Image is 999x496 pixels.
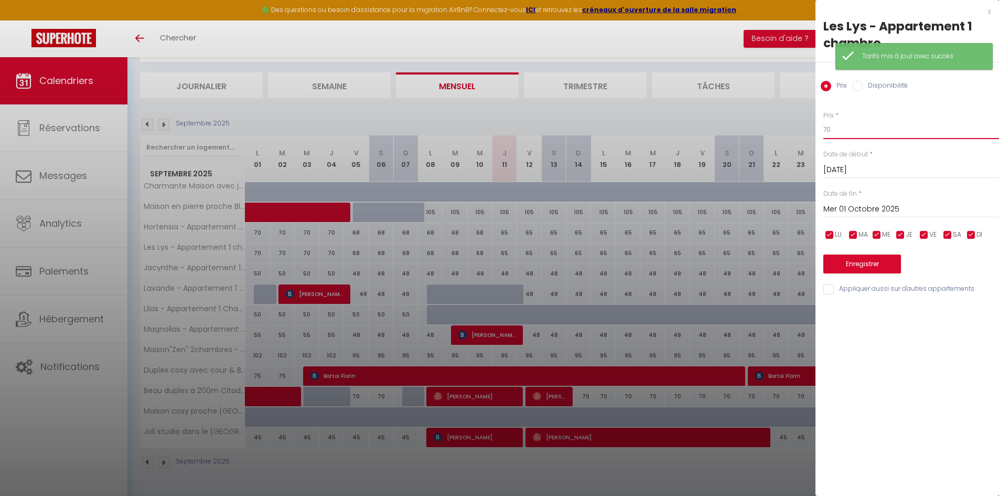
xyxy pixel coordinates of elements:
[831,81,847,92] label: Prix
[906,230,912,240] span: JE
[823,255,901,273] button: Enregistrer
[823,189,857,199] label: Date de fin
[863,81,908,92] label: Disponibilité
[823,150,868,160] label: Date de début
[954,449,991,488] iframe: Chat
[823,18,991,51] div: Les Lys - Appartement 1 chambre
[953,230,961,240] span: SA
[976,230,982,240] span: DI
[929,230,937,240] span: VE
[815,5,991,18] div: x
[858,230,868,240] span: MA
[882,230,890,240] span: ME
[823,111,834,121] label: Prix
[862,51,982,61] div: Tarifs mis à jour avec succès
[8,4,40,36] button: Ouvrir le widget de chat LiveChat
[835,230,842,240] span: LU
